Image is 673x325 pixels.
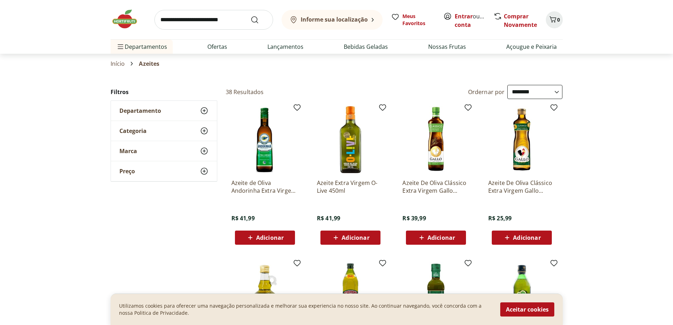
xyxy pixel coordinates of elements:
[504,12,537,29] a: Comprar Novamente
[267,42,303,51] a: Lançamentos
[557,16,560,23] span: 0
[317,214,340,222] span: R$ 41,99
[231,214,255,222] span: R$ 41,99
[116,38,167,55] span: Departamentos
[116,38,125,55] button: Menu
[317,106,384,173] img: Azeite Extra Virgem O-Live 450ml
[207,42,227,51] a: Ofertas
[111,161,217,181] button: Preço
[111,8,146,30] img: Hortifruti
[488,214,512,222] span: R$ 25,99
[546,11,563,28] button: Carrinho
[111,141,217,161] button: Marca
[226,88,264,96] h2: 38 Resultados
[320,231,380,245] button: Adicionar
[250,16,267,24] button: Submit Search
[139,60,159,67] span: Azeites
[119,147,137,155] span: Marca
[406,231,466,245] button: Adicionar
[513,235,541,240] span: Adicionar
[301,16,368,23] b: Informe sua localização
[111,60,125,67] a: Início
[111,101,217,121] button: Departamento
[119,168,135,175] span: Preço
[468,88,505,96] label: Ordernar por
[256,235,284,240] span: Adicionar
[455,12,494,29] a: Criar conta
[428,42,466,51] a: Nossas Frutas
[111,85,217,99] h2: Filtros
[119,107,161,114] span: Departamento
[500,302,554,317] button: Aceitar cookies
[119,127,147,134] span: Categoria
[402,106,470,173] img: Azeite De Oliva Clássico Extra Virgem Gallo 500Ml
[317,179,384,195] a: Azeite Extra Virgem O-Live 450ml
[402,179,470,195] a: Azeite De Oliva Clássico Extra Virgem Gallo 500Ml
[402,13,435,27] span: Meus Favoritos
[342,235,369,240] span: Adicionar
[235,231,295,245] button: Adicionar
[492,231,552,245] button: Adicionar
[455,12,486,29] span: ou
[506,42,557,51] a: Açougue e Peixaria
[231,106,299,173] img: Azeite de Oliva Andorinha Extra Virgem 500ml
[488,106,555,173] img: Azeite De Oliva Clássico Extra Virgem Gallo 250Ml
[231,179,299,195] a: Azeite de Oliva Andorinha Extra Virgem 500ml
[427,235,455,240] span: Adicionar
[344,42,388,51] a: Bebidas Geladas
[391,13,435,27] a: Meus Favoritos
[282,10,383,30] button: Informe sua localização
[488,179,555,195] a: Azeite De Oliva Clássico Extra Virgem Gallo 250Ml
[111,121,217,141] button: Categoria
[402,214,426,222] span: R$ 39,99
[154,10,273,30] input: search
[119,302,492,317] p: Utilizamos cookies para oferecer uma navegação personalizada e melhorar sua experiencia no nosso ...
[455,12,473,20] a: Entrar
